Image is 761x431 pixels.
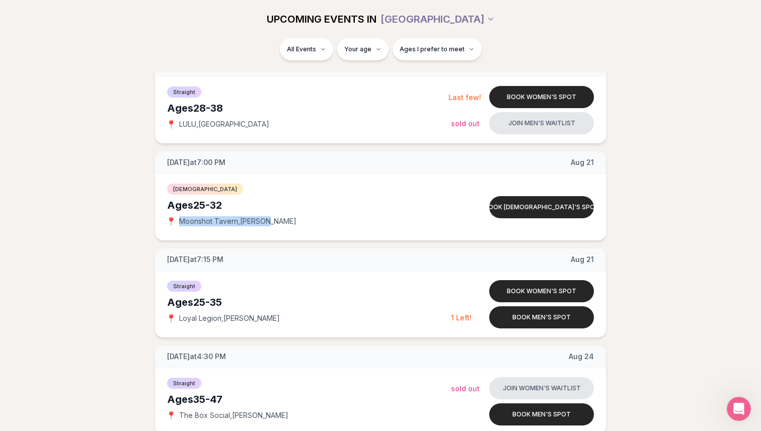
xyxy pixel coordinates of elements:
span: 📍 [167,120,175,128]
button: All Events [280,38,333,60]
span: The Box Social , [PERSON_NAME] [179,410,288,420]
span: Aug 24 [569,352,594,362]
div: Ages 25-32 [167,198,451,212]
button: Your age [337,38,389,60]
div: Ages 25-35 [167,295,451,309]
span: Aug 21 [571,157,594,167]
span: Ages I prefer to meet [400,45,465,53]
span: Straight [167,87,201,98]
span: [DATE] at 7:00 PM [167,157,225,167]
span: 📍 [167,314,175,322]
span: 📍 [167,217,175,225]
span: LULU , [GEOGRAPHIC_DATA] [179,119,269,129]
iframe: Intercom live chat [727,397,751,421]
button: Book men's spot [489,306,594,328]
button: Ages I prefer to meet [393,38,482,60]
button: Join women's waitlist [489,377,594,399]
span: Last few! [448,93,481,102]
div: Ages 28-38 [167,101,448,115]
button: Join men's waitlist [489,112,594,134]
span: 📍 [167,411,175,419]
button: Book women's spot [489,86,594,108]
span: Your age [344,45,371,53]
button: Book [DEMOGRAPHIC_DATA]'s spot [489,196,594,218]
button: Book men's spot [489,403,594,425]
span: UPCOMING EVENTS IN [267,12,376,26]
span: 1 Left! [451,313,472,322]
span: Aug 21 [571,254,594,265]
span: Straight [167,378,201,389]
span: [DEMOGRAPHIC_DATA] [167,184,243,195]
span: [DATE] at 4:30 PM [167,352,226,362]
button: Book women's spot [489,280,594,302]
span: Moonshot Tavern , [PERSON_NAME] [179,216,296,226]
span: [DATE] at 7:15 PM [167,254,223,265]
span: Sold Out [451,119,480,128]
span: All Events [287,45,316,53]
button: [GEOGRAPHIC_DATA] [380,8,495,30]
span: Straight [167,281,201,292]
span: Loyal Legion , [PERSON_NAME] [179,313,280,323]
span: Sold Out [451,384,480,393]
div: Ages 35-47 [167,392,451,406]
